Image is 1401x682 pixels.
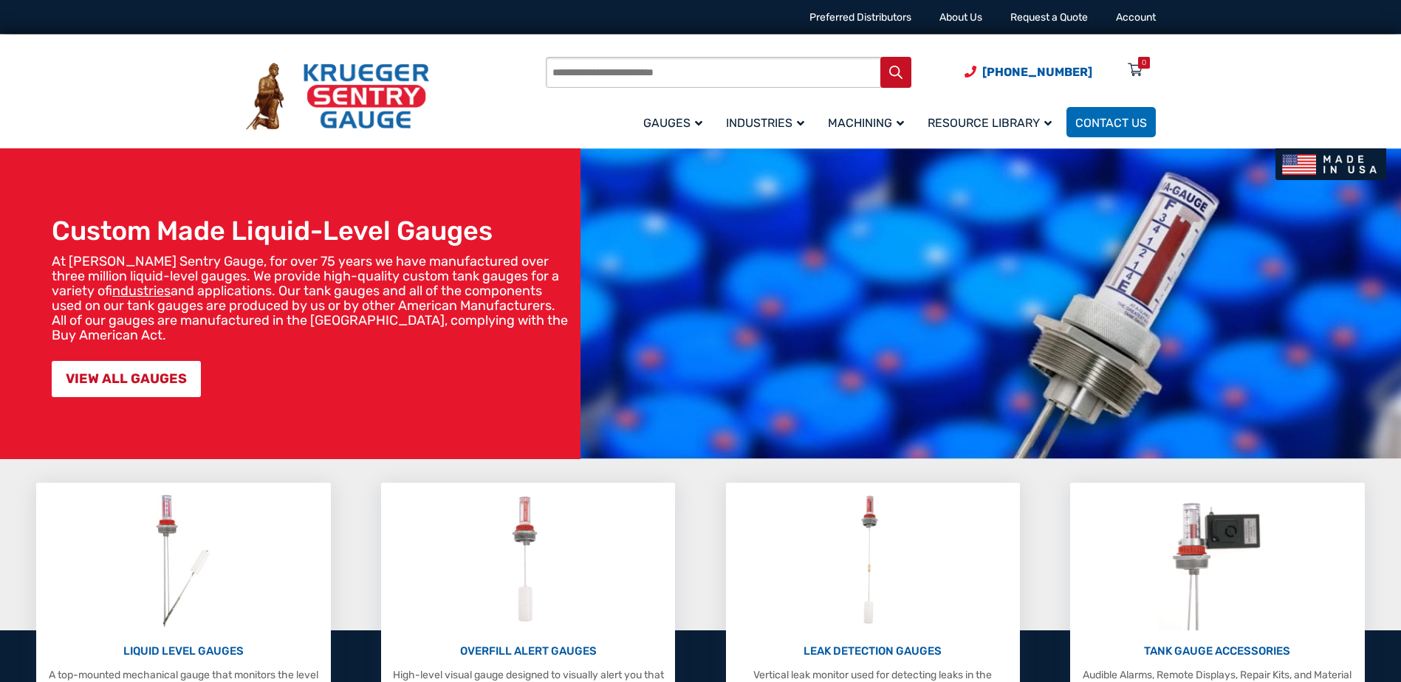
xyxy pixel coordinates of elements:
[828,116,904,130] span: Machining
[388,643,668,660] p: OVERFILL ALERT GAUGES
[1010,11,1088,24] a: Request a Quote
[52,215,573,247] h1: Custom Made Liquid-Level Gauges
[44,643,323,660] p: LIQUID LEVEL GAUGES
[1075,116,1147,130] span: Contact Us
[717,105,819,139] a: Industries
[52,361,201,397] a: VIEW ALL GAUGES
[246,63,429,131] img: Krueger Sentry Gauge
[1078,643,1357,660] p: TANK GAUGE ACCESSORIES
[726,116,804,130] span: Industries
[733,643,1013,660] p: LEAK DETECTION GAUGES
[819,105,919,139] a: Machining
[1116,11,1156,24] a: Account
[1142,57,1146,69] div: 0
[112,283,171,299] a: industries
[843,490,902,630] img: Leak Detection Gauges
[634,105,717,139] a: Gauges
[144,490,222,630] img: Liquid Level Gauges
[965,63,1092,81] a: Phone Number (920) 434-8860
[928,116,1052,130] span: Resource Library
[982,65,1092,79] span: [PHONE_NUMBER]
[52,254,573,342] p: At [PERSON_NAME] Sentry Gauge, for over 75 years we have manufactured over three million liquid-l...
[809,11,911,24] a: Preferred Distributors
[939,11,982,24] a: About Us
[1275,148,1386,180] img: Made In USA
[1066,107,1156,137] a: Contact Us
[496,490,561,630] img: Overfill Alert Gauges
[919,105,1066,139] a: Resource Library
[643,116,702,130] span: Gauges
[1158,490,1277,630] img: Tank Gauge Accessories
